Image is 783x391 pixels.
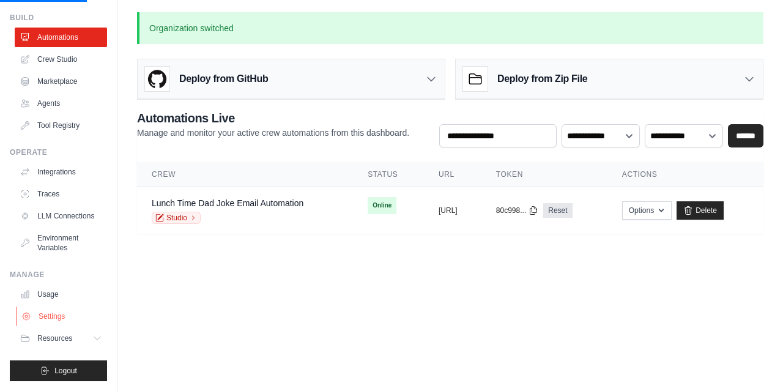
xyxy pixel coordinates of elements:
[15,94,107,113] a: Agents
[137,162,353,187] th: Crew
[368,197,396,214] span: Online
[15,72,107,91] a: Marketplace
[15,206,107,226] a: LLM Connections
[722,332,783,391] div: Widget de chat
[15,184,107,204] a: Traces
[15,162,107,182] a: Integrations
[543,203,572,218] a: Reset
[15,329,107,348] button: Resources
[15,285,107,304] a: Usage
[677,201,724,220] a: Delete
[622,201,672,220] button: Options
[10,360,107,381] button: Logout
[137,110,409,127] h2: Automations Live
[152,198,303,208] a: Lunch Time Dad Joke Email Automation
[607,162,763,187] th: Actions
[481,162,607,187] th: Token
[10,13,107,23] div: Build
[424,162,481,187] th: URL
[145,67,169,91] img: GitHub Logo
[15,50,107,69] a: Crew Studio
[54,366,77,376] span: Logout
[16,307,108,326] a: Settings
[10,270,107,280] div: Manage
[15,228,107,258] a: Environment Variables
[353,162,424,187] th: Status
[15,28,107,47] a: Automations
[137,127,409,139] p: Manage and monitor your active crew automations from this dashboard.
[37,333,72,343] span: Resources
[179,72,268,86] h3: Deploy from GitHub
[722,332,783,391] iframe: Chat Widget
[497,72,587,86] h3: Deploy from Zip File
[496,206,538,215] button: 80c998...
[137,12,763,44] p: Organization switched
[10,147,107,157] div: Operate
[15,116,107,135] a: Tool Registry
[152,212,201,224] a: Studio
